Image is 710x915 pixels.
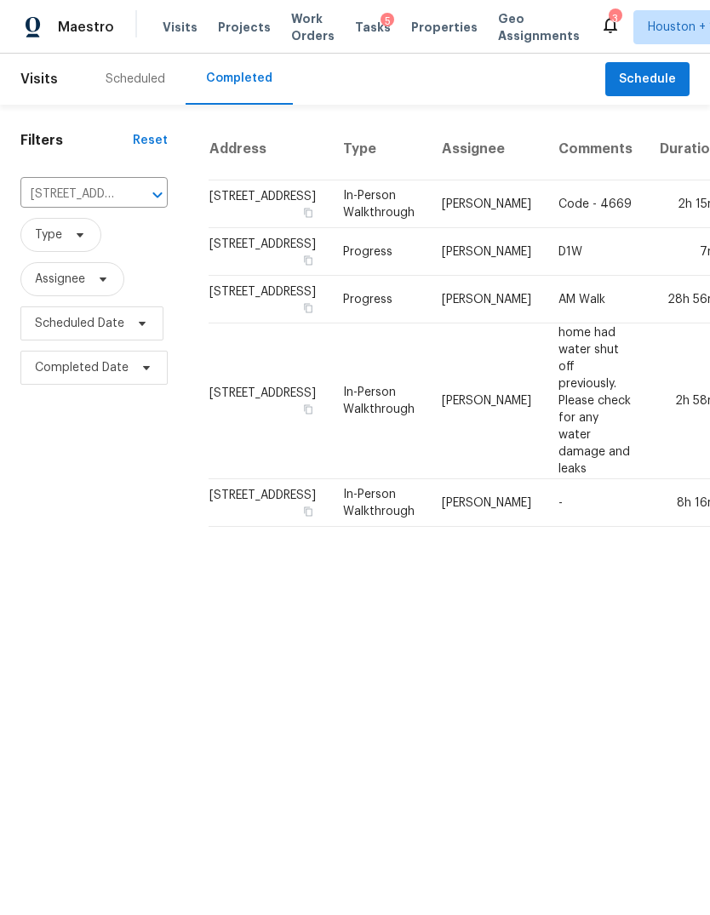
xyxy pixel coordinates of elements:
td: [PERSON_NAME] [428,323,545,479]
span: Projects [218,19,271,36]
div: Scheduled [106,71,165,88]
th: Comments [545,118,646,180]
button: Copy Address [301,205,316,220]
td: [STREET_ADDRESS] [209,180,329,228]
span: Visits [163,19,198,36]
span: Scheduled Date [35,315,124,332]
td: [PERSON_NAME] [428,276,545,323]
button: Open [146,183,169,207]
button: Copy Address [301,253,316,268]
span: Tasks [355,21,391,33]
th: Address [209,118,329,180]
span: Visits [20,60,58,98]
td: [PERSON_NAME] [428,228,545,276]
td: D1W [545,228,646,276]
th: Assignee [428,118,545,180]
td: home had water shut off previously. Please check for any water damage and leaks [545,323,646,479]
span: Assignee [35,271,85,288]
td: [STREET_ADDRESS] [209,479,329,527]
th: Type [329,118,428,180]
span: Maestro [58,19,114,36]
div: 3 [609,10,621,27]
td: In-Person Walkthrough [329,479,428,527]
td: [PERSON_NAME] [428,180,545,228]
span: Geo Assignments [498,10,580,44]
td: Progress [329,276,428,323]
td: [STREET_ADDRESS] [209,323,329,479]
div: Completed [206,70,272,87]
span: Properties [411,19,478,36]
span: Type [35,226,62,243]
td: In-Person Walkthrough [329,180,428,228]
input: Search for an address... [20,181,120,208]
td: [STREET_ADDRESS] [209,276,329,323]
button: Copy Address [301,402,316,417]
td: In-Person Walkthrough [329,323,428,479]
button: Copy Address [301,300,316,316]
td: Progress [329,228,428,276]
td: [PERSON_NAME] [428,479,545,527]
span: Schedule [619,69,676,90]
button: Schedule [605,62,690,97]
span: Completed Date [35,359,129,376]
div: Reset [133,132,168,149]
button: Copy Address [301,504,316,519]
td: [STREET_ADDRESS] [209,228,329,276]
td: AM Walk [545,276,646,323]
span: Work Orders [291,10,335,44]
td: - [545,479,646,527]
h1: Filters [20,132,133,149]
td: Code - 4669 [545,180,646,228]
div: 5 [381,13,394,30]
